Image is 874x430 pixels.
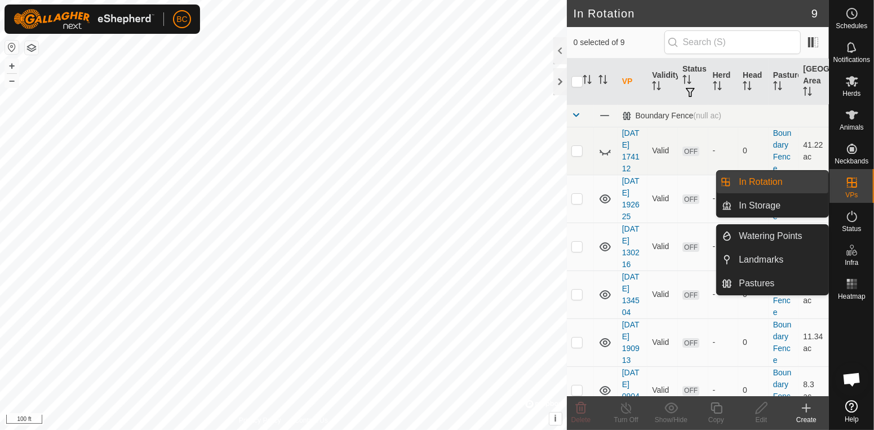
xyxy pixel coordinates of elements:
a: Privacy Policy [239,415,281,425]
a: Landmarks [732,249,828,271]
span: 9 [811,5,818,22]
div: - [713,193,734,205]
a: [DATE] 134504 [622,272,640,317]
div: - [713,289,734,300]
div: - [713,145,734,157]
td: 0 [738,127,769,175]
h2: In Rotation [574,7,811,20]
li: Pastures [717,272,828,295]
p-sorticon: Activate to sort [773,83,782,92]
a: [DATE] 090440 [622,368,640,413]
li: In Rotation [717,171,828,193]
span: OFF [682,386,699,396]
span: Infra [845,259,858,266]
div: Open chat [835,362,869,396]
button: Reset Map [5,41,19,54]
th: Validity [647,59,678,105]
p-sorticon: Activate to sort [583,77,592,86]
span: OFF [682,290,699,300]
td: Valid [647,223,678,271]
input: Search (S) [664,30,801,54]
a: [DATE] 190913 [622,320,640,365]
div: Boundary Fence [622,111,722,121]
div: - [713,384,734,396]
div: Edit [739,415,784,425]
td: Valid [647,127,678,175]
button: – [5,74,19,87]
span: Landmarks [739,253,783,267]
span: BC [176,14,187,25]
span: Neckbands [835,158,868,165]
button: + [5,59,19,73]
td: 15.62 ac [798,223,829,271]
a: Help [829,396,874,427]
span: Pastures [739,277,774,290]
th: Head [738,59,769,105]
a: Contact Us [295,415,328,425]
span: In Rotation [739,175,782,189]
span: Delete [571,416,591,424]
a: Boundary Fence [773,320,792,365]
div: Turn Off [604,415,649,425]
p-sorticon: Activate to sort [713,83,722,92]
div: - [713,336,734,348]
span: OFF [682,194,699,204]
td: Valid [647,366,678,414]
p-sorticon: Activate to sort [743,83,752,92]
li: In Storage [717,194,828,217]
span: In Storage [739,199,780,212]
a: Boundary Fence [773,128,792,173]
td: 11.34 ac [798,318,829,366]
th: Status [678,59,708,105]
td: 0 [738,318,769,366]
img: Gallagher Logo [14,9,154,29]
span: Schedules [836,23,867,29]
p-sorticon: Activate to sort [803,88,812,97]
td: 8.3 ac [798,366,829,414]
span: Notifications [833,56,870,63]
span: OFF [682,147,699,156]
a: Boundary Fence [773,272,792,317]
div: Create [784,415,829,425]
span: Heatmap [838,293,866,300]
div: Copy [694,415,739,425]
td: 41.22 ac [798,127,829,175]
th: [GEOGRAPHIC_DATA] Area [798,59,829,105]
a: Boundary Fence [773,176,792,221]
a: Watering Points [732,225,828,247]
td: 0 [738,223,769,271]
li: Landmarks [717,249,828,271]
a: Pastures [732,272,828,295]
button: i [549,413,562,425]
a: [DATE] 174112 [622,128,640,173]
span: (null ac) [693,111,721,120]
div: - [713,241,734,252]
td: Valid [647,318,678,366]
td: 0 [738,366,769,414]
span: OFF [682,338,699,348]
th: Pasture [769,59,799,105]
p-sorticon: Activate to sort [598,77,607,86]
th: Herd [708,59,739,105]
li: Watering Points [717,225,828,247]
span: Animals [840,124,864,131]
p-sorticon: Activate to sort [652,83,661,92]
span: i [554,414,556,423]
a: [DATE] 130216 [622,224,640,269]
p-sorticon: Activate to sort [682,77,691,86]
button: Map Layers [25,41,38,55]
a: In Rotation [732,171,828,193]
td: Valid [647,175,678,223]
div: Show/Hide [649,415,694,425]
span: 0 selected of 9 [574,37,664,48]
th: VP [618,59,648,105]
span: Help [845,416,859,423]
span: Status [842,225,861,232]
a: [DATE] 192625 [622,176,640,221]
a: In Storage [732,194,828,217]
span: Watering Points [739,229,802,243]
span: Herds [842,90,860,97]
td: Valid [647,271,678,318]
span: VPs [845,192,858,198]
span: OFF [682,242,699,252]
